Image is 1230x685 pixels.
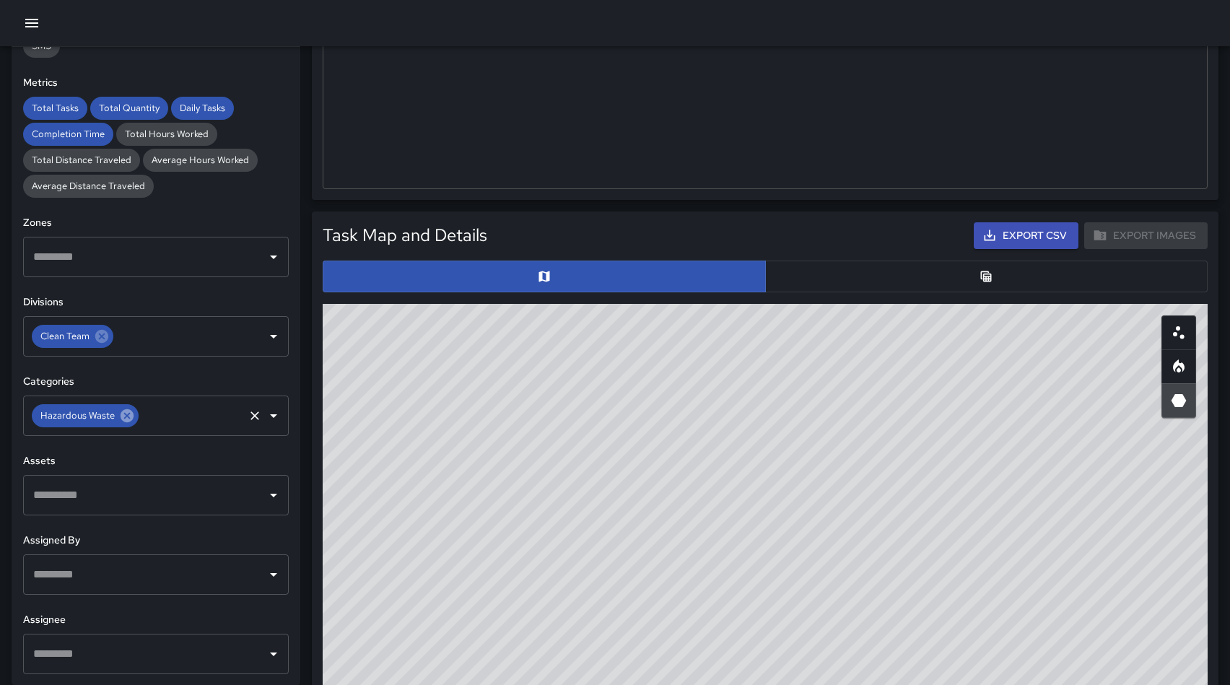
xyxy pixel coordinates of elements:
[23,75,289,91] h6: Metrics
[323,224,487,247] h5: Task Map and Details
[23,175,154,198] div: Average Distance Traveled
[765,261,1208,292] button: Table
[143,154,258,166] span: Average Hours Worked
[323,261,766,292] button: Map
[90,102,168,114] span: Total Quantity
[23,128,113,140] span: Completion Time
[32,407,123,424] span: Hazardous Waste
[1170,358,1187,375] svg: Heatmap
[245,406,265,426] button: Clear
[263,485,284,505] button: Open
[90,97,168,120] div: Total Quantity
[974,222,1078,249] button: Export CSV
[263,326,284,346] button: Open
[23,180,154,192] span: Average Distance Traveled
[23,294,289,310] h6: Divisions
[23,154,140,166] span: Total Distance Traveled
[23,97,87,120] div: Total Tasks
[23,612,289,628] h6: Assignee
[537,269,551,284] svg: Map
[23,533,289,549] h6: Assigned By
[23,149,140,172] div: Total Distance Traveled
[171,97,234,120] div: Daily Tasks
[263,644,284,664] button: Open
[23,123,113,146] div: Completion Time
[23,453,289,469] h6: Assets
[263,564,284,585] button: Open
[263,406,284,426] button: Open
[32,325,113,348] div: Clean Team
[116,123,217,146] div: Total Hours Worked
[23,215,289,231] h6: Zones
[1161,315,1196,350] button: Scatterplot
[171,102,234,114] span: Daily Tasks
[143,149,258,172] div: Average Hours Worked
[1161,383,1196,418] button: 3D Heatmap
[32,328,98,344] span: Clean Team
[1170,392,1187,409] svg: 3D Heatmap
[263,247,284,267] button: Open
[23,102,87,114] span: Total Tasks
[979,269,993,284] svg: Table
[116,128,217,140] span: Total Hours Worked
[1170,324,1187,341] svg: Scatterplot
[1161,349,1196,384] button: Heatmap
[23,374,289,390] h6: Categories
[32,404,139,427] div: Hazardous Waste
